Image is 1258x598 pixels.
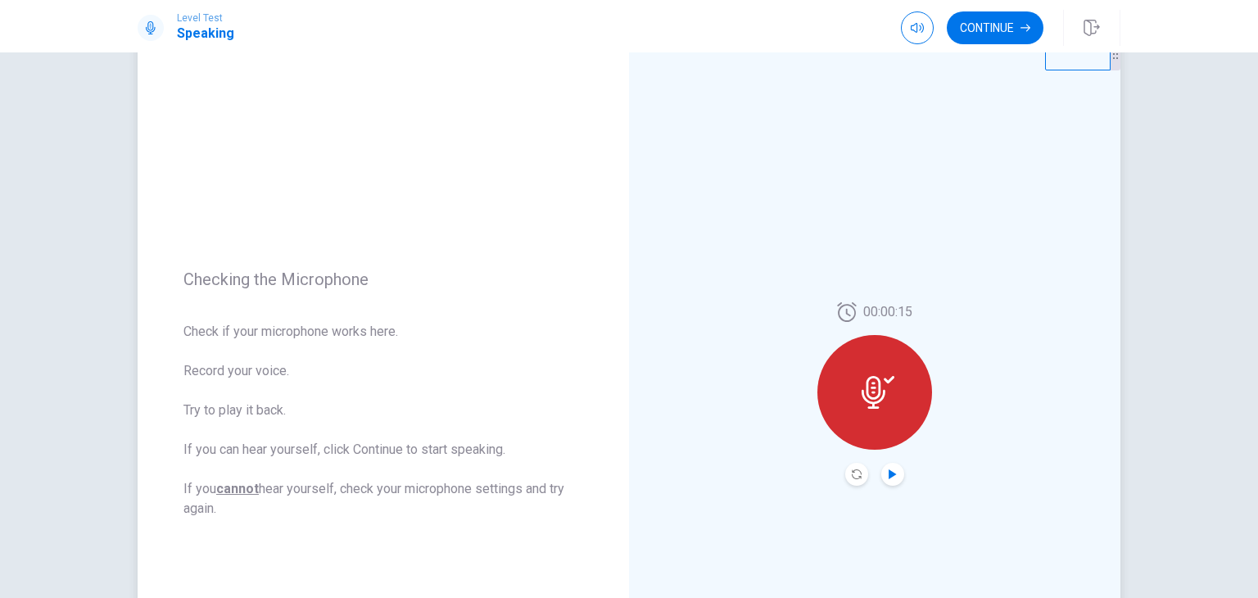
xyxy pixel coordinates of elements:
span: Checking the Microphone [183,270,583,289]
span: 00:00:15 [863,302,912,322]
u: cannot [216,481,259,496]
h1: Speaking [177,24,234,43]
button: Continue [947,11,1043,44]
span: Level Test [177,12,234,24]
button: Play Audio [881,463,904,486]
span: Check if your microphone works here. Record your voice. Try to play it back. If you can hear your... [183,322,583,519]
button: Record Again [845,463,868,486]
